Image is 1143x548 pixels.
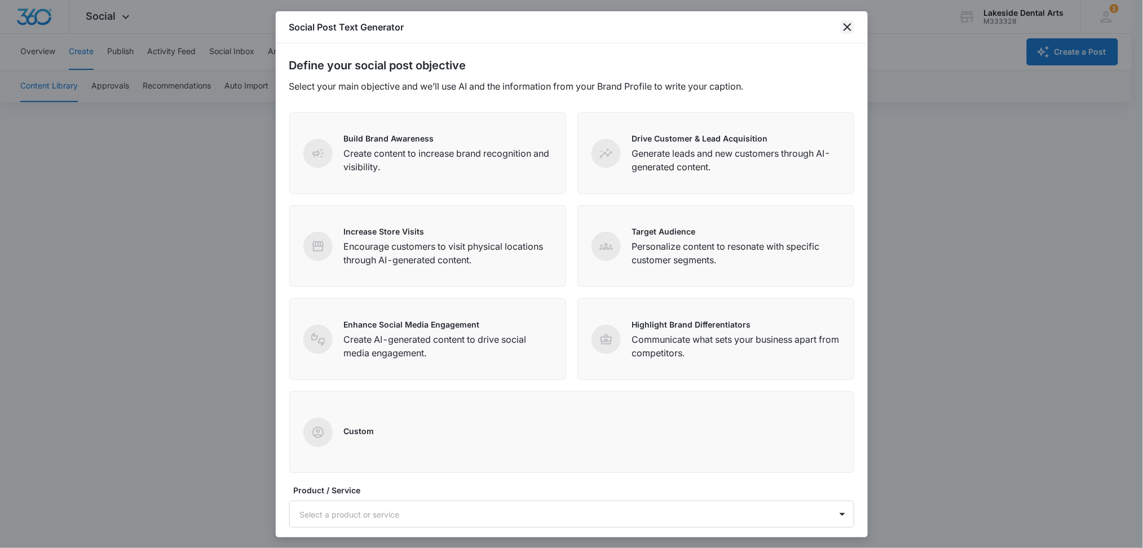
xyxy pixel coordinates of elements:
[632,319,840,330] p: Highlight Brand Differentiators
[344,425,374,437] p: Custom
[841,20,854,34] button: close
[632,226,840,237] p: Target Audience
[344,319,552,330] p: Enhance Social Media Engagement
[632,147,840,174] p: Generate leads and new customers through AI-generated content.
[632,333,840,360] p: Communicate what sets your business apart from competitors.
[344,333,552,360] p: Create AI-generated content to drive social media engagement.
[632,132,840,144] p: Drive Customer & Lead Acquisition
[632,240,840,267] p: Personalize content to resonate with specific customer segments.
[289,57,854,74] h2: Define your social post objective
[294,484,859,496] label: Product / Service
[344,226,552,237] p: Increase Store Visits
[289,20,404,34] h1: Social Post Text Generator
[344,147,552,174] p: Create content to increase brand recognition and visibility.
[344,132,552,144] p: Build Brand Awareness
[344,240,552,267] p: Encourage customers to visit physical locations through AI-generated content.
[289,79,854,93] p: Select your main objective and we’ll use AI and the information from your Brand Profile to write ...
